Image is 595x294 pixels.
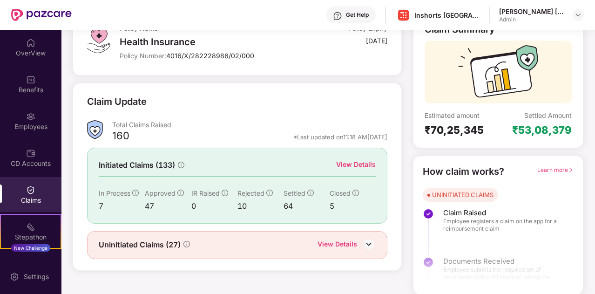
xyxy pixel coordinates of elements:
div: View Details [318,239,357,251]
span: 4016/X/282228986/02/000 [166,52,254,60]
div: UNINITIATED CLAIMS [432,190,494,199]
span: Rejected [237,189,264,197]
div: View Details [336,159,376,170]
img: svg+xml;base64,PHN2ZyB4bWxucz0iaHR0cDovL3d3dy53My5vcmcvMjAwMC9zdmciIHdpZHRoPSIyMSIgaGVpZ2h0PSIyMC... [26,222,35,232]
span: Employee registers a claim on the app for a reimbursement claim [443,218,564,232]
div: Admin [499,16,564,23]
div: Settings [21,272,52,281]
img: ClaimsSummaryIcon [87,120,103,139]
div: 47 [145,200,191,212]
div: *Last updated on 11:18 AM[DATE] [293,133,387,141]
span: IR Raised [191,189,220,197]
img: New Pazcare Logo [11,9,72,21]
span: Closed [330,189,351,197]
img: svg+xml;base64,PHN2ZyBpZD0iSGVscC0zMngzMiIgeG1sbnM9Imh0dHA6Ly93d3cudzMub3JnLzIwMDAvc3ZnIiB3aWR0aD... [333,11,342,21]
div: ₹70,25,345 [425,123,498,137]
img: svg+xml;base64,PHN2ZyBpZD0iU3RlcC1Eb25lLTMyeDMyIiB4bWxucz0iaHR0cDovL3d3dy53My5vcmcvMjAwMC9zdmciIH... [423,208,434,219]
div: Inshorts [GEOGRAPHIC_DATA] Advertising And Services Private Limited [414,11,480,20]
div: Health Insurance [120,36,298,48]
div: Settled Amount [524,111,572,120]
span: info-circle [352,190,359,196]
img: svg+xml;base64,PHN2ZyBpZD0iQ0RfQWNjb3VudHMiIGRhdGEtbmFtZT0iQ0QgQWNjb3VudHMiIHhtbG5zPSJodHRwOi8vd3... [26,149,35,158]
div: 64 [284,200,330,212]
div: Estimated amount [425,111,498,120]
img: svg+xml;base64,PHN2ZyBpZD0iRHJvcGRvd24tMzJ4MzIiIHhtbG5zPSJodHRwOi8vd3d3LnczLm9yZy8yMDAwL3N2ZyIgd2... [575,11,582,19]
span: Initiated Claims (133) [99,159,175,171]
span: info-circle [183,241,190,247]
div: 7 [99,200,145,212]
div: Stepathon [1,232,61,242]
img: svg+xml;base64,PHN2ZyBpZD0iU2V0dGluZy0yMHgyMCIgeG1sbnM9Imh0dHA6Ly93d3cudzMub3JnLzIwMDAvc3ZnIiB3aW... [10,272,19,281]
div: 5 [330,200,376,212]
span: Uninitiated Claims (27) [99,239,181,251]
div: [DATE] [366,36,387,45]
div: ₹53,08,379 [512,123,572,137]
div: [PERSON_NAME] [PERSON_NAME] [499,7,564,16]
span: info-circle [177,190,184,196]
span: info-circle [222,190,228,196]
img: svg+xml;base64,PHN2ZyB4bWxucz0iaHR0cDovL3d3dy53My5vcmcvMjAwMC9zdmciIHdpZHRoPSI0OS4zMiIgaGVpZ2h0PS... [87,24,110,53]
div: How claim works? [423,164,504,179]
div: Claim Update [87,95,147,109]
div: New Challenge [11,244,50,252]
img: svg+xml;base64,PHN2ZyBpZD0iQmVuZWZpdHMiIHhtbG5zPSJodHRwOi8vd3d3LnczLm9yZy8yMDAwL3N2ZyIgd2lkdGg9Ij... [26,75,35,84]
img: DownIcon [362,237,376,251]
div: 10 [237,200,284,212]
span: Approved [145,189,176,197]
div: Total Claims Raised [112,120,387,129]
img: svg+xml;base64,PHN2ZyBpZD0iQ2xhaW0iIHhtbG5zPSJodHRwOi8vd3d3LnczLm9yZy8yMDAwL3N2ZyIgd2lkdGg9IjIwIi... [26,185,35,195]
img: svg+xml;base64,PHN2ZyBpZD0iSG9tZSIgeG1sbnM9Imh0dHA6Ly93d3cudzMub3JnLzIwMDAvc3ZnIiB3aWR0aD0iMjAiIG... [26,38,35,48]
div: 0 [191,200,237,212]
div: 160 [112,129,129,145]
span: Claim Raised [443,208,564,218]
span: info-circle [178,162,184,168]
span: Learn more [537,166,574,173]
span: info-circle [307,190,314,196]
span: info-circle [266,190,273,196]
span: In Process [99,189,130,197]
span: info-circle [132,190,139,196]
img: svg+xml;base64,PHN2ZyB3aWR0aD0iMTcyIiBoZWlnaHQ9IjExMyIgdmlld0JveD0iMCAwIDE3MiAxMTMiIGZpbGw9Im5vbm... [458,45,538,103]
div: Policy Number: [120,51,298,60]
img: Inshorts%20Logo.png [397,8,410,22]
span: right [568,167,574,173]
div: Get Help [346,11,369,19]
img: svg+xml;base64,PHN2ZyBpZD0iRW1wbG95ZWVzIiB4bWxucz0iaHR0cDovL3d3dy53My5vcmcvMjAwMC9zdmciIHdpZHRoPS... [26,112,35,121]
span: Settled [284,189,305,197]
